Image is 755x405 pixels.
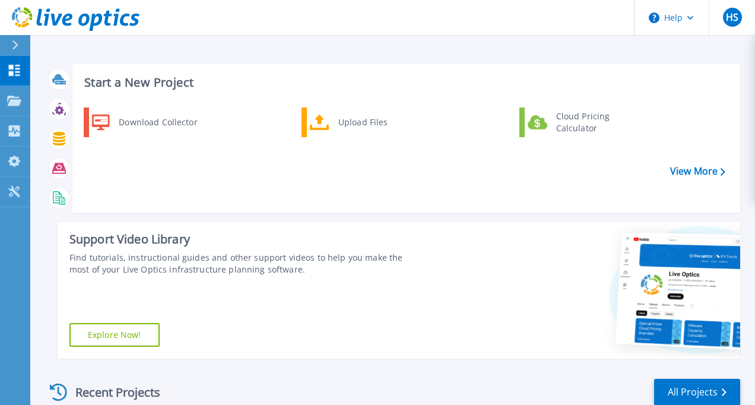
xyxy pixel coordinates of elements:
a: Explore Now! [69,323,160,347]
div: Support Video Library [69,232,424,247]
a: View More [670,166,725,177]
div: Upload Files [332,110,420,134]
div: Find tutorials, instructional guides and other support videos to help you make the most of your L... [69,252,424,276]
span: HS [726,12,738,22]
a: Download Collector [84,107,205,137]
a: Upload Files [302,107,423,137]
div: Download Collector [113,110,202,134]
h3: Start a New Project [84,76,725,89]
a: Cloud Pricing Calculator [519,107,641,137]
div: Cloud Pricing Calculator [550,110,638,134]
